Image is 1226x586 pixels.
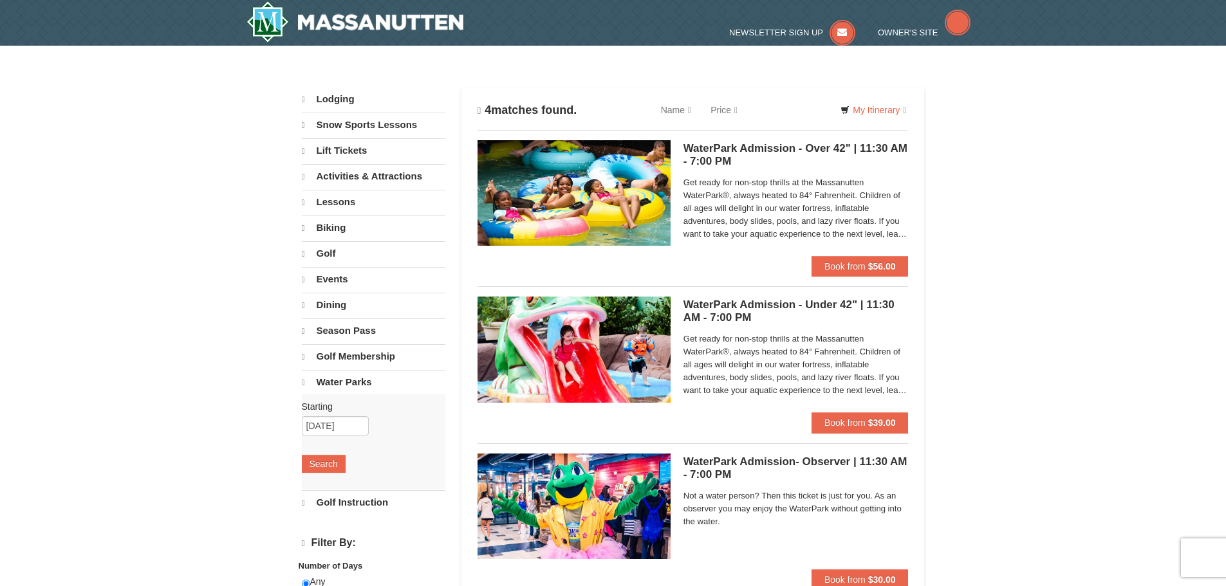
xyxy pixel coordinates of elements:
a: Owner's Site [878,28,971,37]
span: Book from [824,574,866,585]
a: Name [651,97,701,123]
a: Lessons [302,190,445,214]
img: 6619917-1560-394ba125.jpg [478,140,671,246]
img: 6619917-1570-0b90b492.jpg [478,297,671,402]
a: Lodging [302,87,445,111]
button: Book from $39.00 [812,412,909,433]
button: Search [302,455,346,473]
a: Golf Instruction [302,490,445,515]
h5: WaterPark Admission - Over 42" | 11:30 AM - 7:00 PM [683,142,909,168]
a: Snow Sports Lessons [302,113,445,137]
span: Get ready for non-stop thrills at the Massanutten WaterPark®, always heated to 84° Fahrenheit. Ch... [683,333,909,397]
a: Golf Membership [302,344,445,369]
a: Lift Tickets [302,138,445,163]
h4: Filter By: [302,537,445,549]
button: Book from $56.00 [812,256,909,277]
span: Newsletter Sign Up [729,28,823,37]
strong: $39.00 [868,417,896,428]
strong: $30.00 [868,574,896,585]
img: Massanutten Resort Logo [246,1,464,42]
a: Activities & Attractions [302,164,445,188]
strong: $56.00 [868,261,896,271]
strong: Number of Days [299,561,363,571]
span: Book from [824,261,866,271]
a: Golf [302,241,445,266]
img: 6619917-1587-675fdf84.jpg [478,453,671,559]
h5: WaterPark Admission- Observer | 11:30 AM - 7:00 PM [683,455,909,481]
a: Newsletter Sign Up [729,28,855,37]
span: Book from [824,417,866,428]
a: Events [302,267,445,291]
a: Season Pass [302,318,445,343]
a: Price [701,97,747,123]
span: Not a water person? Then this ticket is just for you. As an observer you may enjoy the WaterPark ... [683,490,909,528]
a: Dining [302,293,445,317]
a: My Itinerary [832,100,915,120]
a: Massanutten Resort [246,1,464,42]
a: Water Parks [302,370,445,394]
span: Get ready for non-stop thrills at the Massanutten WaterPark®, always heated to 84° Fahrenheit. Ch... [683,176,909,241]
h5: WaterPark Admission - Under 42" | 11:30 AM - 7:00 PM [683,298,909,324]
span: Owner's Site [878,28,938,37]
label: Starting [302,400,436,413]
a: Biking [302,215,445,240]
